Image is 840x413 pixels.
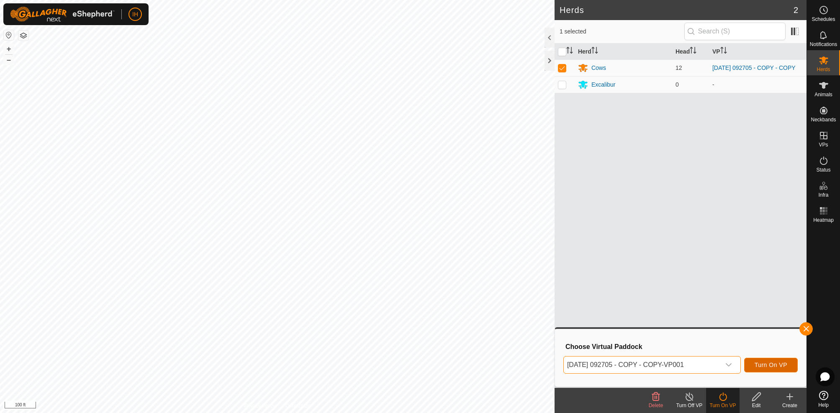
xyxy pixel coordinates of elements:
span: Infra [818,192,828,198]
button: Reset Map [4,30,14,40]
th: Herd [575,44,672,60]
th: VP [709,44,807,60]
button: – [4,55,14,65]
span: 12 [676,64,682,71]
button: + [4,44,14,54]
span: 1 selected [560,27,684,36]
a: Help [807,387,840,411]
span: Schedules [812,17,835,22]
div: dropdown trigger [720,357,737,373]
a: [DATE] 092705 - COPY - COPY [712,64,796,71]
p-sorticon: Activate to sort [591,48,598,55]
input: Search (S) [684,23,786,40]
span: IH [132,10,138,19]
h2: Herds [560,5,794,15]
span: Delete [649,403,663,408]
button: Turn On VP [744,358,798,372]
td: - [709,76,807,93]
div: Edit [740,402,773,409]
p-sorticon: Activate to sort [720,48,727,55]
th: Head [672,44,709,60]
span: VPs [819,142,828,147]
div: Excalibur [591,80,616,89]
span: Status [816,167,830,172]
div: Turn Off VP [673,402,706,409]
span: Neckbands [811,117,836,122]
span: Turn On VP [755,362,787,368]
img: Gallagher Logo [10,7,115,22]
span: Help [818,403,829,408]
span: 2 [794,4,798,16]
div: Turn On VP [706,402,740,409]
span: 2025-08-11 092705 - COPY - COPY-VP001 [564,357,720,373]
p-sorticon: Activate to sort [566,48,573,55]
a: Contact Us [285,402,310,410]
div: Create [773,402,807,409]
a: Privacy Policy [244,402,275,410]
span: Notifications [810,42,837,47]
span: Herds [817,67,830,72]
h3: Choose Virtual Paddock [565,343,798,351]
p-sorticon: Activate to sort [690,48,696,55]
span: Animals [814,92,832,97]
span: 0 [676,81,679,88]
div: Cows [591,64,606,72]
span: Heatmap [813,218,834,223]
button: Map Layers [18,31,28,41]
